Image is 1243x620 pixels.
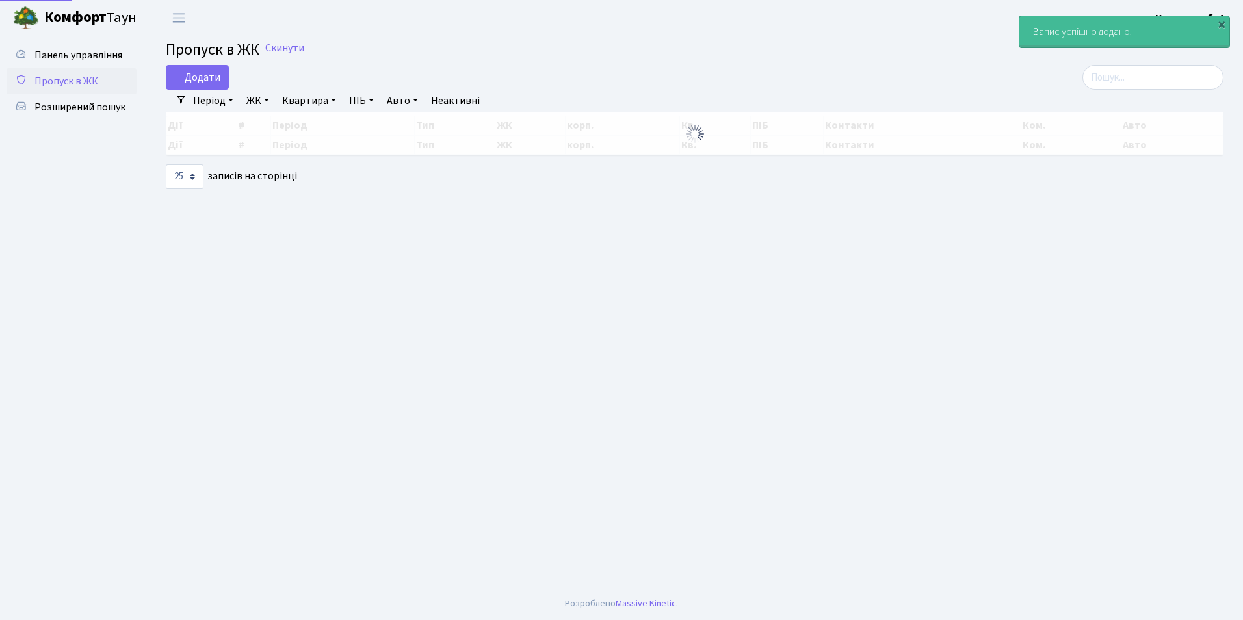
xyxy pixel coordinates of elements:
[277,90,341,112] a: Квартира
[426,90,485,112] a: Неактивні
[265,42,304,55] a: Скинути
[44,7,107,28] b: Комфорт
[166,38,259,61] span: Пропуск в ЖК
[7,94,137,120] a: Розширений пошук
[382,90,423,112] a: Авто
[7,42,137,68] a: Панель управління
[1082,65,1223,90] input: Пошук...
[34,74,98,88] span: Пропуск в ЖК
[7,68,137,94] a: Пропуск в ЖК
[44,7,137,29] span: Таун
[565,597,678,611] div: Розроблено .
[163,7,195,29] button: Переключити навігацію
[1155,10,1227,26] a: Консьєрж б. 4.
[34,100,125,114] span: Розширений пошук
[174,70,220,84] span: Додати
[188,90,239,112] a: Період
[166,164,297,189] label: записів на сторінці
[616,597,676,610] a: Massive Kinetic
[166,65,229,90] a: Додати
[1215,18,1228,31] div: ×
[13,5,39,31] img: logo.png
[34,48,122,62] span: Панель управління
[344,90,379,112] a: ПІБ
[1155,11,1227,25] b: Консьєрж б. 4.
[241,90,274,112] a: ЖК
[685,123,705,144] img: Обробка...
[1019,16,1229,47] div: Запис успішно додано.
[166,164,203,189] select: записів на сторінці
